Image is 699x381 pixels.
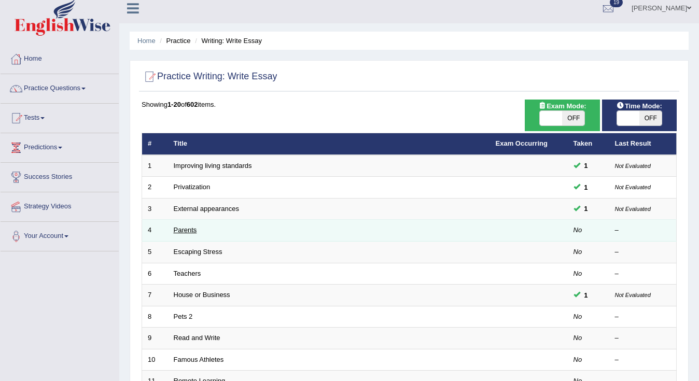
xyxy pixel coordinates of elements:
a: Practice Questions [1,74,119,100]
a: Pets 2 [174,313,193,320]
span: You can still take this question [580,203,592,214]
div: – [615,333,671,343]
a: Escaping Stress [174,248,222,256]
a: Tests [1,104,119,130]
a: Home [137,37,156,45]
div: – [615,312,671,322]
a: Predictions [1,133,119,159]
a: Parents [174,226,197,234]
div: – [615,355,671,365]
td: 1 [142,155,168,177]
b: 1-20 [167,101,181,108]
span: You can still take this question [580,182,592,193]
th: # [142,133,168,155]
span: OFF [562,111,584,125]
a: Famous Athletes [174,356,224,363]
em: No [574,226,582,234]
td: 4 [142,220,168,242]
small: Not Evaluated [615,163,651,169]
em: No [574,334,582,342]
div: – [615,247,671,257]
span: You can still take this question [580,290,592,301]
li: Writing: Write Essay [192,36,262,46]
a: Privatization [174,183,211,191]
em: No [574,313,582,320]
td: 10 [142,349,168,371]
em: No [574,356,582,363]
a: Teachers [174,270,201,277]
th: Taken [568,133,609,155]
a: Improving living standards [174,162,252,170]
a: Home [1,45,119,70]
b: 602 [187,101,198,108]
th: Last Result [609,133,677,155]
td: 6 [142,263,168,285]
span: Exam Mode: [534,101,590,111]
th: Title [168,133,490,155]
small: Not Evaluated [615,206,651,212]
a: Read and Write [174,334,220,342]
small: Not Evaluated [615,184,651,190]
td: 7 [142,285,168,306]
div: – [615,269,671,279]
a: Exam Occurring [496,139,548,147]
h2: Practice Writing: Write Essay [142,69,277,84]
span: You can still take this question [580,160,592,171]
div: Showing of items. [142,100,677,109]
a: Your Account [1,222,119,248]
a: Success Stories [1,163,119,189]
td: 3 [142,198,168,220]
small: Not Evaluated [615,292,651,298]
em: No [574,248,582,256]
div: – [615,225,671,235]
span: Time Mode: [612,101,666,111]
td: 5 [142,242,168,263]
div: Show exams occurring in exams [525,100,599,131]
td: 8 [142,306,168,328]
td: 2 [142,177,168,199]
em: No [574,270,582,277]
a: External appearances [174,205,239,213]
a: House or Business [174,291,230,299]
a: Strategy Videos [1,192,119,218]
li: Practice [157,36,190,46]
td: 9 [142,328,168,349]
span: OFF [639,111,662,125]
